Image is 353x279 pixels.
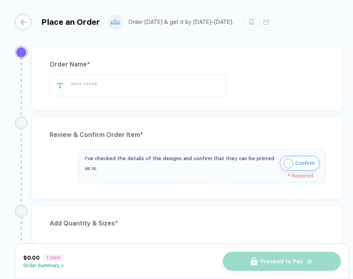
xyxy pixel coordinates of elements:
[50,217,326,230] div: Add Quantity & Sizes
[283,159,293,168] img: icon
[44,254,63,261] span: 1 item
[280,156,320,171] button: iconConfirm
[295,157,314,170] span: Confirm
[41,17,100,27] div: Place an Order
[23,255,40,261] span: $0.00
[85,153,276,173] div: I've checked the details of the designs and confirm that they can be printed as is.
[85,173,313,179] div: * Required
[23,263,64,268] button: Order Summary >
[108,15,122,29] img: user profile
[128,19,233,26] div: Order [DATE] & get it by [DATE]–[DATE].
[50,58,326,71] div: Order Name
[50,129,326,141] div: Review & Confirm Order Item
